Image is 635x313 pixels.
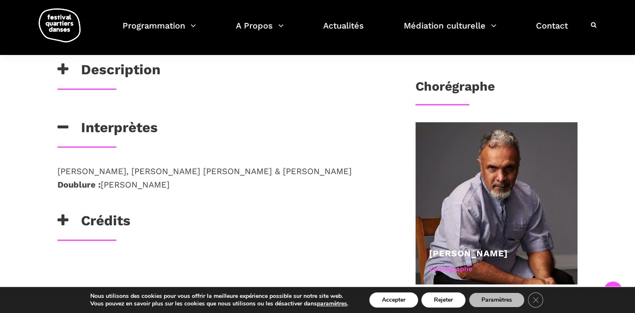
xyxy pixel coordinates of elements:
[57,119,158,140] h3: Interprètes
[57,180,101,190] strong: Doublure :
[39,8,81,42] img: logo-fqd-med
[123,18,196,43] a: Programmation
[369,292,418,308] button: Accepter
[528,292,543,308] button: Close GDPR Cookie Banner
[236,18,284,43] a: A Propos
[323,18,364,43] a: Actualités
[57,61,160,82] h3: Description
[57,164,388,191] p: [PERSON_NAME], [PERSON_NAME] [PERSON_NAME] & [PERSON_NAME] [PERSON_NAME]
[469,292,525,308] button: Paramètres
[90,300,348,308] p: Vous pouvez en savoir plus sur les cookies que nous utilisons ou les désactiver dans .
[536,18,568,43] a: Contact
[57,212,131,233] h3: Crédits
[415,79,495,100] h3: Chorégraphe
[429,263,564,274] div: Chorégraphe
[429,248,508,258] a: [PERSON_NAME]
[404,18,497,43] a: Médiation culturelle
[90,292,348,300] p: Nous utilisons des cookies pour vous offrir la meilleure expérience possible sur notre site web.
[421,292,465,308] button: Rejeter
[317,300,347,308] button: paramètres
